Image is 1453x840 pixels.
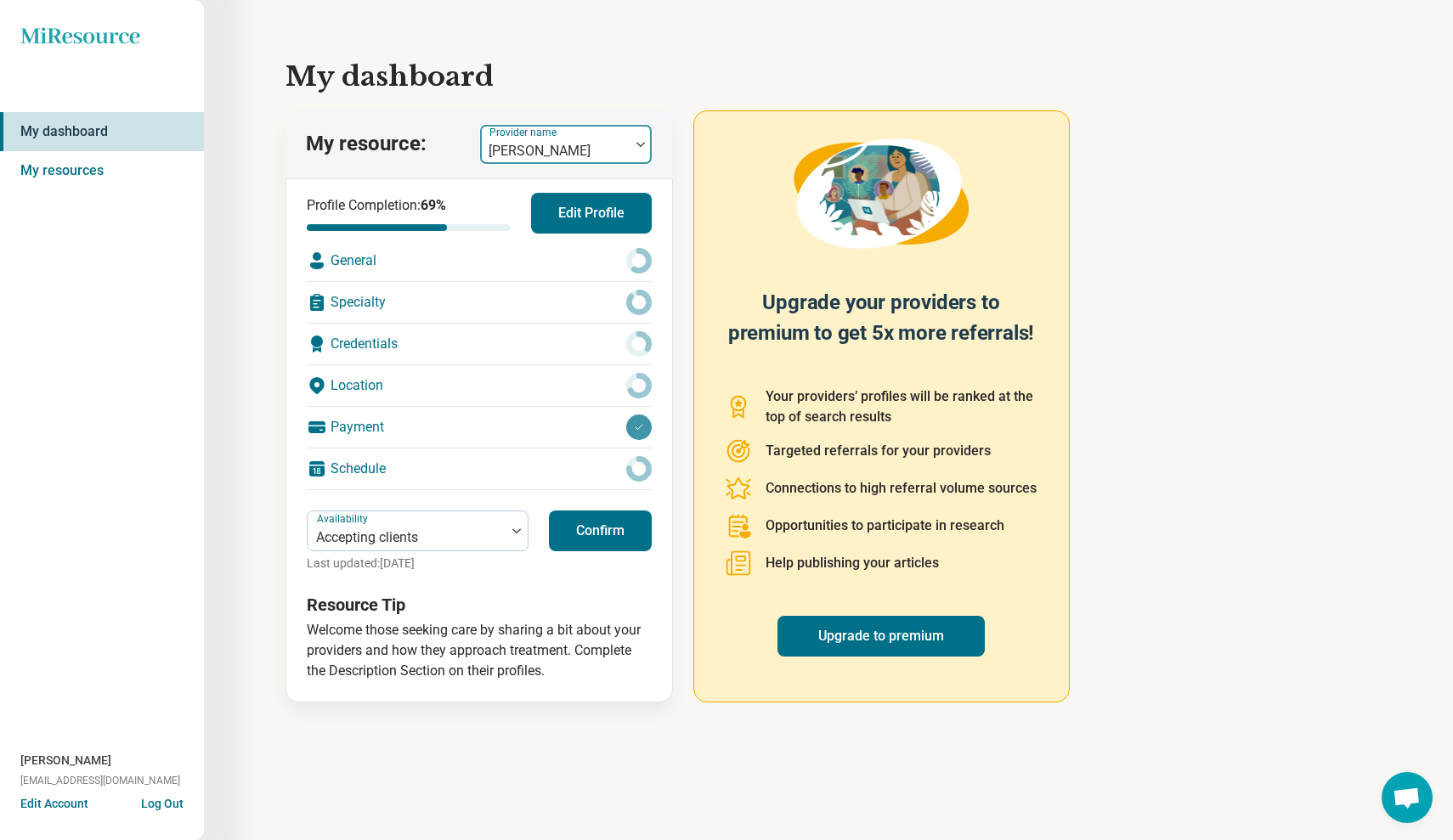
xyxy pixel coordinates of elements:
p: Opportunities to participate in research [766,516,1004,536]
h1: My dashboard [286,56,1371,97]
a: Upgrade to premium [777,616,985,657]
p: Last updated: [DATE] [307,555,529,572]
p: Connections to high referral volume sources [766,478,1037,499]
button: Edit Profile [531,193,652,234]
span: [EMAIL_ADDRESS][DOMAIN_NAME] [20,773,180,788]
span: [PERSON_NAME] [20,752,111,770]
div: Schedule [307,448,652,489]
p: Welcome those seeking care by sharing a bit about your providers and how they approach treatment.... [307,620,652,681]
button: Confirm [549,510,652,551]
div: Location [307,365,652,406]
label: Availability [317,513,371,525]
label: Provider name [489,127,560,138]
button: Log Out [141,795,184,809]
h2: Upgrade your providers to premium to get 5x more referrals! [725,287,1038,366]
div: Chat abierto [1382,772,1433,823]
h3: Resource Tip [307,593,652,617]
div: Credentials [307,324,652,364]
div: Profile Completion: [307,195,511,231]
button: Edit Account [20,795,88,813]
p: My resource: [306,130,427,159]
span: 69 % [421,197,446,213]
div: Payment [307,407,652,448]
p: Targeted referrals for your providers [766,441,991,461]
div: General [307,240,652,281]
div: Specialty [307,282,652,323]
p: Your providers’ profiles will be ranked at the top of search results [766,386,1038,427]
p: Help publishing your articles [766,553,939,573]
